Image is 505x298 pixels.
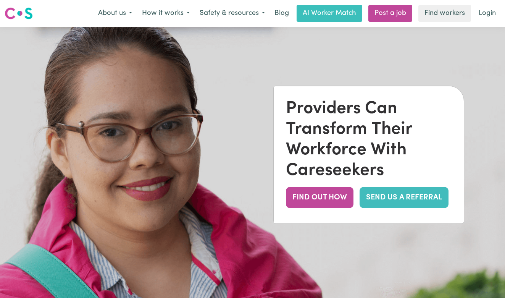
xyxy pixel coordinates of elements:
a: Find workers [418,5,471,22]
a: AI Worker Match [297,5,362,22]
button: FIND OUT HOW [286,187,353,208]
div: Providers Can Transform Their Workforce With Careseekers [286,99,452,181]
button: About us [93,5,137,21]
a: SEND US A REFERRAL [360,187,449,208]
img: Careseekers logo [5,6,33,20]
button: How it works [137,5,195,21]
a: Post a job [368,5,412,22]
button: Safety & resources [195,5,270,21]
a: Careseekers logo [5,5,33,22]
a: Blog [270,5,294,22]
a: Login [474,5,500,22]
iframe: Button to launch messaging window [474,267,499,292]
